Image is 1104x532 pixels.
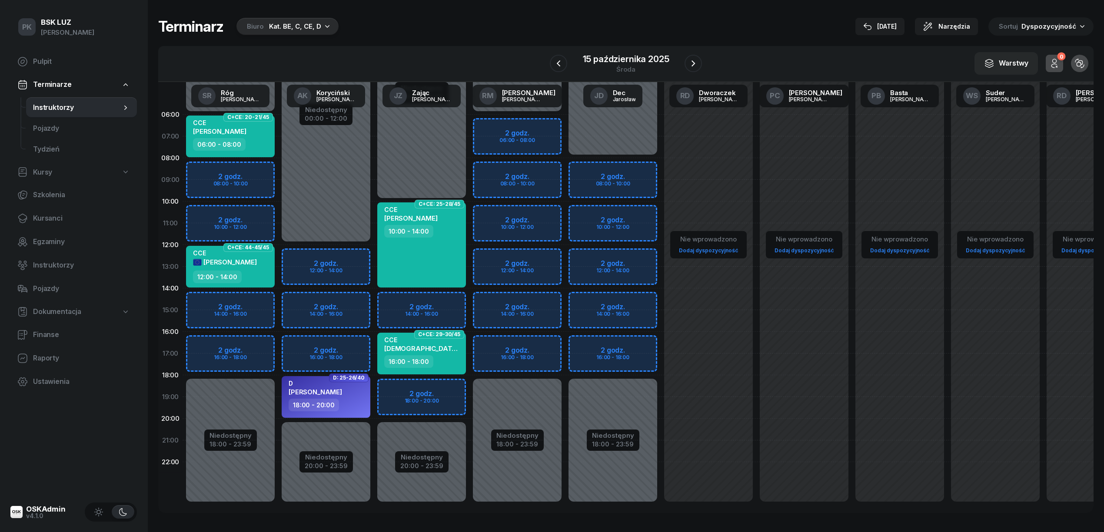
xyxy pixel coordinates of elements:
[33,260,130,271] span: Instruktorzy
[33,376,130,387] span: Ustawienia
[158,299,183,321] div: 15:00
[33,353,130,364] span: Raporty
[33,189,130,201] span: Szkolenia
[33,236,130,248] span: Egzaminy
[26,139,137,160] a: Tydzień
[305,460,348,469] div: 20:00 - 23:59
[227,247,269,248] span: C+CE: 44-45/45
[675,245,742,255] a: Dodaj dyspozycyjność
[269,21,321,32] div: Kat. BE, C, CE, D
[1046,55,1063,72] button: 0
[867,232,933,258] button: Nie wprowadzonoDodaj dyspozycyjność
[966,92,978,99] span: WS
[26,513,66,519] div: v4.1.0
[583,85,643,107] a: JDDecJarosław
[418,334,460,335] span: C+CE: 29-30/45
[191,85,269,107] a: SRRóg[PERSON_NAME]
[289,388,342,396] span: [PERSON_NAME]
[496,432,539,439] div: Niedostępny
[699,89,741,96] div: Dworaczek
[297,92,308,99] span: AK
[771,245,837,255] a: Dodaj dyspozycyjność
[496,439,539,448] div: 18:00 - 23:59
[158,321,183,343] div: 16:00
[384,344,512,353] span: [DEMOGRAPHIC_DATA][PERSON_NAME]
[33,329,130,340] span: Finanse
[41,27,94,38] div: [PERSON_NAME]
[496,430,539,449] button: Niedostępny18:00 - 23:59
[193,249,257,257] div: CCE
[974,52,1038,75] button: Warstwy
[419,203,460,205] span: C+CE: 25-28/45
[613,89,636,96] div: Dec
[956,85,1034,107] a: WSSuder[PERSON_NAME]
[583,66,669,73] div: środa
[33,213,130,224] span: Kursanci
[770,92,780,99] span: PC
[867,234,933,245] div: Nie wprowadzono
[1021,22,1076,30] span: Dyspozycyjność
[986,96,1028,102] div: [PERSON_NAME]
[10,506,23,518] img: logo-xs@2x.png
[193,127,246,135] span: [PERSON_NAME]
[855,18,904,35] button: [DATE]
[287,85,365,107] a: AKKoryciński[PERSON_NAME]
[680,92,690,99] span: RD
[221,89,263,96] div: Róg
[26,97,137,118] a: Instruktorzy
[502,89,555,96] div: [PERSON_NAME]
[384,336,461,344] div: CCE
[400,452,443,471] button: Niedostępny20:00 - 23:59
[412,96,454,102] div: [PERSON_NAME]
[158,386,183,408] div: 19:00
[669,85,748,107] a: RDDworaczek[PERSON_NAME]
[158,212,183,234] div: 11:00
[33,144,130,155] span: Tydzień
[158,169,183,191] div: 09:00
[759,85,849,107] a: PC[PERSON_NAME][PERSON_NAME]
[305,452,348,471] button: Niedostępny20:00 - 23:59
[986,89,1028,96] div: Suder
[789,89,842,96] div: [PERSON_NAME]
[221,96,263,102] div: [PERSON_NAME]
[193,119,246,126] div: CCE
[699,96,741,102] div: [PERSON_NAME]
[861,85,939,107] a: PBBasta[PERSON_NAME]
[890,96,932,102] div: [PERSON_NAME]
[384,225,433,238] div: 10:00 - 14:00
[938,21,970,32] span: Narzędzia
[203,258,257,266] span: [PERSON_NAME]
[158,19,223,34] h1: Terminarz
[289,380,342,387] div: D
[482,92,494,99] span: RM
[33,283,130,294] span: Pojazdy
[10,348,137,369] a: Raporty
[789,96,831,102] div: [PERSON_NAME]
[867,245,933,255] a: Dodaj dyspozycyjność
[333,377,365,379] span: D: 25-26/40
[193,138,246,151] div: 06:00 - 08:00
[984,58,1028,69] div: Warstwy
[988,17,1094,36] button: Sortuj Dyspozycyjność
[26,506,66,513] div: OSKAdmin
[384,214,438,222] span: [PERSON_NAME]
[675,232,742,258] button: Nie wprowadzonoDodaj dyspozycyjność
[305,454,348,460] div: Niedostępny
[771,234,837,245] div: Nie wprowadzono
[158,234,183,256] div: 12:00
[400,460,443,469] div: 20:00 - 23:59
[158,256,183,278] div: 13:00
[10,51,137,72] a: Pulpit
[227,116,269,118] span: C+CE: 20-21/45
[33,167,52,178] span: Kursy
[1057,92,1067,99] span: RD
[871,92,881,99] span: PB
[209,430,252,449] button: Niedostępny18:00 - 23:59
[33,123,130,134] span: Pojazdy
[33,56,130,67] span: Pulpit
[33,306,81,317] span: Dokumentacja
[10,208,137,229] a: Kursanci
[962,232,1028,258] button: Nie wprowadzonoDodaj dyspozycyjność
[158,430,183,451] div: 21:00
[400,454,443,460] div: Niedostępny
